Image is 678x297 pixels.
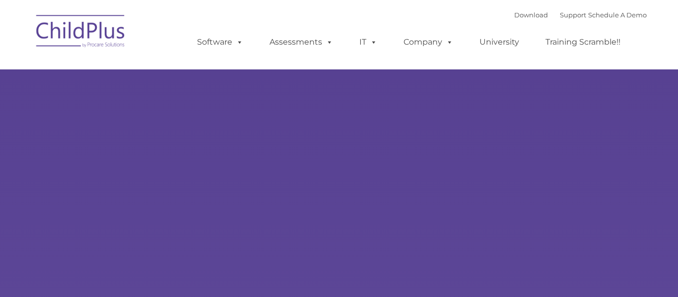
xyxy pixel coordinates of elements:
a: IT [349,32,387,52]
a: Support [560,11,586,19]
a: Training Scramble!! [536,32,630,52]
a: University [470,32,529,52]
img: ChildPlus by Procare Solutions [31,8,131,58]
a: Assessments [260,32,343,52]
a: Schedule A Demo [588,11,647,19]
a: Download [514,11,548,19]
a: Software [187,32,253,52]
a: Company [394,32,463,52]
font: | [514,11,647,19]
